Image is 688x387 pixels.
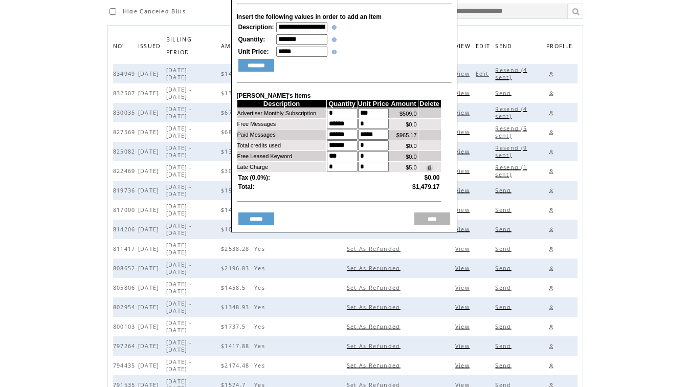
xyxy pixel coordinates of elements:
span: Click to view this bill [455,362,472,369]
span: Quantity [328,100,356,107]
span: $0.0 [406,143,416,149]
span: Click to set this bill as refunded [347,362,403,369]
span: Free Leased Keyword [237,153,293,159]
span: Click to send this bill to cutomer's email [495,342,514,350]
span: [DATE] [138,304,162,311]
span: Free Messages [237,121,276,127]
a: View [455,362,472,368]
span: Advertiser Monthly Subscription [237,110,317,116]
span: Click to view this bill [455,284,472,291]
span: Description: [238,24,274,31]
span: [PERSON_NAME]'s items [237,92,311,99]
span: Unit Price [358,100,389,107]
span: Click to view this bill [455,304,472,311]
a: Send [495,284,514,290]
span: $5.0 [406,164,416,170]
a: Edit profile [546,341,556,351]
a: Send [495,342,514,349]
span: Unit Price: [238,48,269,55]
span: $509.0 [400,111,417,117]
span: [DATE] - [DATE] [166,358,192,373]
a: View [455,304,472,310]
span: 797264 [113,342,138,350]
span: Amount [391,100,416,107]
span: Click to view this bill [455,323,472,330]
span: [DATE] [138,362,162,369]
span: Click to set this bill as refunded [347,304,403,311]
span: Click to set this bill as refunded [347,323,403,330]
span: $0.0 [406,154,416,160]
span: $1737.5 [221,323,248,330]
span: Tax (0.0%): [238,174,270,181]
span: $965.17 [396,132,417,138]
span: Late Charge [237,164,269,170]
span: Insert the following values in order to add an item [237,13,382,20]
span: Click to set this bill as refunded [347,342,403,350]
a: Send [495,304,514,310]
a: Edit profile [546,361,556,371]
span: Click to send this bill to cutomer's email [495,323,514,330]
a: View [455,342,472,349]
span: [DATE] - [DATE] [166,319,192,334]
span: $1458.5 [221,284,248,291]
span: Description [263,100,300,107]
span: Yes [254,284,268,291]
span: $0.00 [424,174,439,181]
span: $1417.88 [221,342,252,350]
a: Click to delete this item [426,166,433,172]
span: Click to send this bill to cutomer's email [495,362,514,369]
span: Click to send this bill to cutomer's email [495,304,514,311]
span: $1,479.17 [412,183,439,190]
span: [DATE] [138,323,162,330]
img: Click to delete this item [426,163,433,171]
span: [DATE] - [DATE] [166,339,192,353]
span: Yes [254,323,268,330]
span: Click to view this bill [455,342,472,350]
span: [DATE] - [DATE] [166,281,192,295]
span: 800103 [113,323,138,330]
span: 794435 [113,362,138,369]
span: Click to set this bill as refunded [347,284,403,291]
span: [DATE] [138,284,162,291]
span: Total: [238,183,255,190]
span: Yes [254,304,268,311]
span: Quantity: [238,36,265,43]
span: $1348.93 [221,304,252,311]
span: 805806 [113,284,138,291]
a: View [455,323,472,329]
a: Send [495,362,514,368]
span: $0.0 [406,121,416,127]
span: Delete [419,100,439,107]
span: Yes [254,342,268,350]
a: Edit profile [546,303,556,312]
span: Total credits used [237,142,281,148]
a: Set As Refunded [347,362,403,368]
a: View [455,284,472,290]
span: Yes [254,362,268,369]
a: Set As Refunded [347,284,403,290]
a: Set As Refunded [347,342,403,349]
span: Paid Messages [237,132,276,138]
a: Edit profile [546,283,556,293]
span: [DATE] - [DATE] [166,300,192,314]
img: help.gif [329,37,337,42]
span: 802954 [113,304,138,311]
span: [DATE] [138,342,162,350]
img: help.gif [329,25,337,30]
a: Edit profile [546,322,556,332]
a: Set As Refunded [347,304,403,310]
a: Set As Refunded [347,323,403,329]
a: Send [495,323,514,329]
span: Click to send this bill to cutomer's email [495,284,514,291]
img: help.gif [329,50,337,54]
span: $2174.48 [221,362,252,369]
